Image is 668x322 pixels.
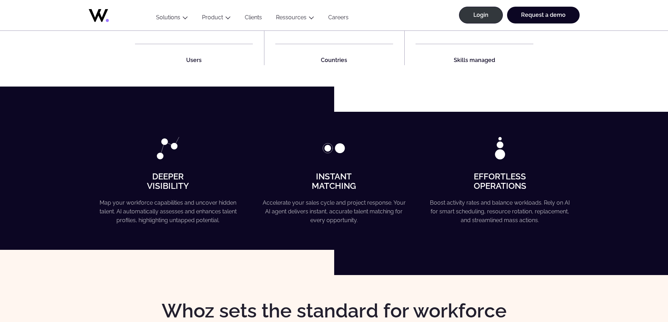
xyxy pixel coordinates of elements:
[429,198,572,225] p: Boost activity rates and balance workloads. Rely on AI for smart scheduling, resource rotation, r...
[186,57,202,63] strong: Users
[474,171,526,191] strong: Effortless Operations
[147,171,189,191] strong: Deeper Visibility
[507,7,580,23] a: Request a demo
[622,276,658,312] iframe: Chatbot
[321,57,347,63] strong: Countries
[276,14,306,21] a: Ressources
[269,14,321,23] button: Ressources
[263,198,406,225] p: Accelerate your sales cycle and project response. Your AI agent delivers instant, accurate talent...
[454,57,495,63] strong: Skills managed
[459,7,503,23] a: Login
[195,14,238,23] button: Product
[96,198,239,225] p: Map your workforce capabilities and uncover hidden talent. AI automatically assesses and enhances...
[321,14,356,23] a: Careers
[312,171,356,191] strong: Instant Matching
[202,14,223,21] a: Product
[238,14,269,23] a: Clients
[149,14,195,23] button: Solutions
